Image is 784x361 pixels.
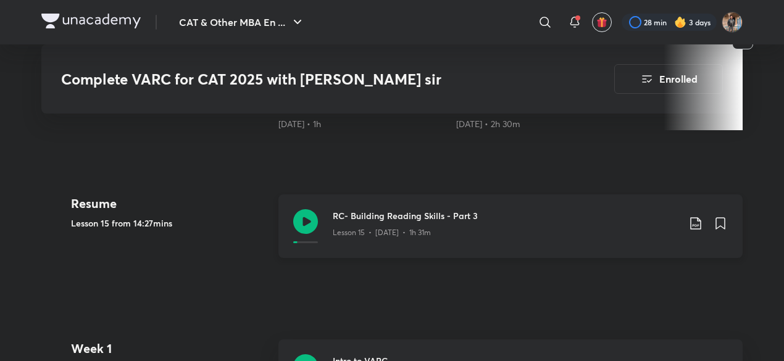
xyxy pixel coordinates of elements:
div: 25th Jun • 2h 30m [456,118,624,130]
img: Mayank kardam [722,12,743,33]
img: avatar [596,17,607,28]
button: Enrolled [614,64,723,94]
div: 11th Apr • 1h [278,118,446,130]
h5: Lesson 15 from 14:27mins [71,217,269,230]
a: RC- Building Reading Skills - Part 3Lesson 15 • [DATE] • 1h 31m [278,194,743,273]
p: Lesson 15 • [DATE] • 1h 31m [333,227,431,238]
button: CAT & Other MBA En ... [172,10,312,35]
h3: RC- Building Reading Skills - Part 3 [333,209,678,222]
img: Company Logo [41,14,141,28]
a: Company Logo [41,14,141,31]
img: streak [674,16,686,28]
button: avatar [592,12,612,32]
h4: Resume [71,194,269,213]
h3: Complete VARC for CAT 2025 with [PERSON_NAME] sir [61,70,544,88]
h4: Week 1 [71,339,269,358]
